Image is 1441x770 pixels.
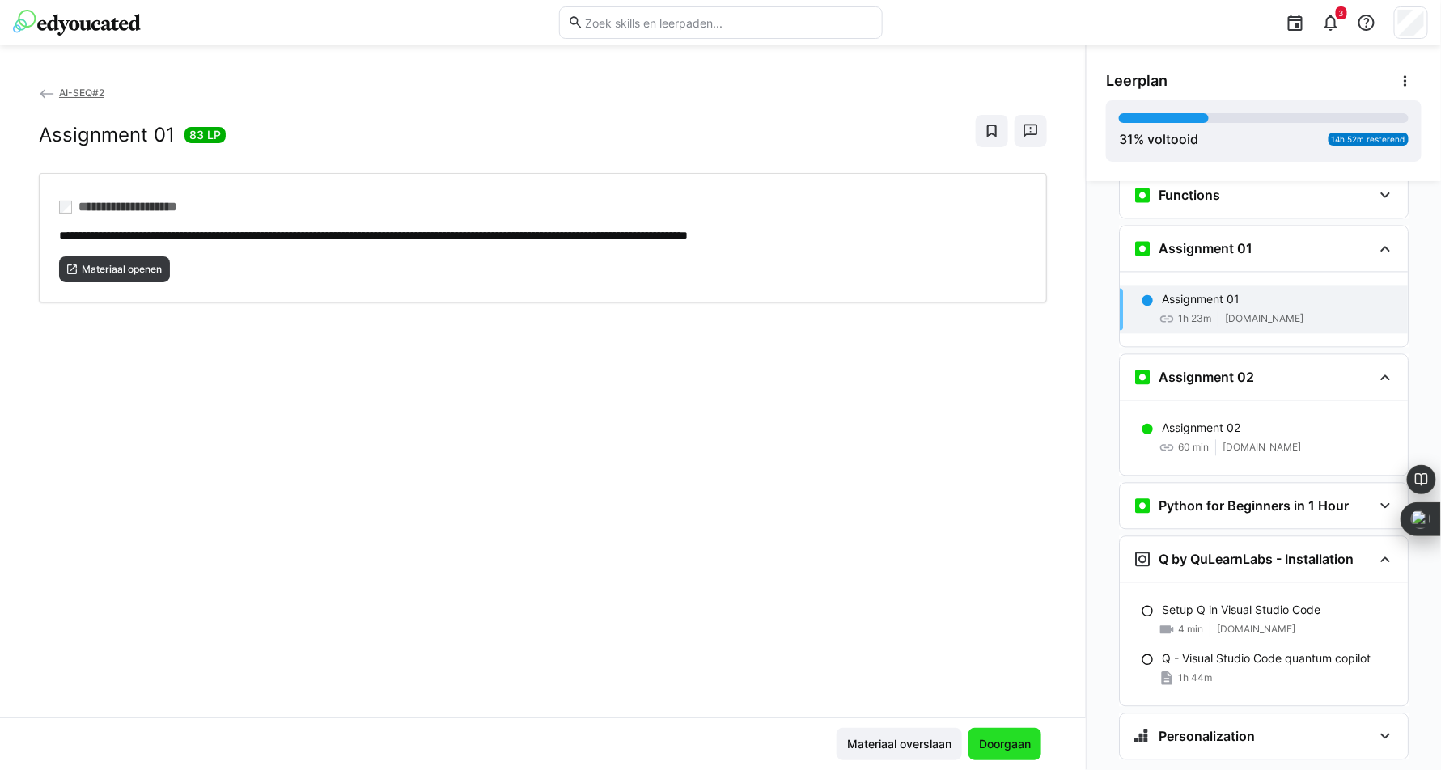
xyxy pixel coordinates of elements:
[189,127,221,143] span: 83 LP
[1339,8,1344,18] span: 3
[1159,729,1255,745] h3: Personalization
[1119,129,1198,149] div: % voltooid
[1162,603,1320,619] p: Setup Q in Visual Studio Code
[1332,134,1405,144] span: 14h 52m resterend
[1119,131,1134,147] span: 31
[1159,552,1354,568] h3: Q by QuLearnLabs - Installation
[837,728,962,760] button: Materiaal overslaan
[1159,498,1349,514] h3: Python for Beginners in 1 Hour
[977,736,1033,752] span: Doorgaan
[1223,442,1301,455] span: [DOMAIN_NAME]
[1159,370,1254,386] h3: Assignment 02
[1159,241,1252,257] h3: Assignment 01
[845,736,954,752] span: Materiaal overslaan
[1106,72,1168,90] span: Leerplan
[1159,188,1220,204] h3: Functions
[583,15,873,30] input: Zoek skills en leerpaden...
[1178,442,1209,455] span: 60 min
[1178,624,1203,637] span: 4 min
[1178,672,1212,685] span: 1h 44m
[1162,421,1240,437] p: Assignment 02
[59,87,104,99] span: AI-SEQ#2
[968,728,1041,760] button: Doorgaan
[39,87,104,99] a: AI-SEQ#2
[1225,313,1303,326] span: [DOMAIN_NAME]
[1162,651,1371,667] p: Q - Visual Studio Code quantum copilot
[1162,292,1240,308] p: Assignment 01
[59,256,170,282] button: Materiaal openen
[39,123,175,147] h2: Assignment 01
[1178,313,1211,326] span: 1h 23m
[1217,624,1295,637] span: [DOMAIN_NAME]
[80,263,163,276] span: Materiaal openen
